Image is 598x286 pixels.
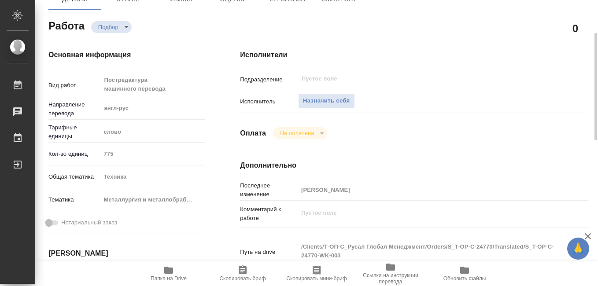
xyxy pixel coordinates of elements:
[240,205,298,223] p: Комментарий к работе
[298,93,354,109] button: Назначить себя
[100,192,205,207] div: Металлургия и металлобработка
[240,160,588,171] h4: Дополнительно
[277,129,317,137] button: Не оплачена
[48,150,100,158] p: Кол-во единиц
[100,147,205,160] input: Пустое поле
[48,100,100,118] p: Направление перевода
[48,172,100,181] p: Общая тематика
[301,73,539,84] input: Пустое поле
[219,275,266,282] span: Скопировать бриф
[280,261,354,286] button: Скопировать мини-бриф
[206,261,280,286] button: Скопировать бриф
[100,169,205,184] div: Техника
[571,239,586,258] span: 🙏
[240,128,266,139] h4: Оплата
[303,96,350,106] span: Назначить себя
[273,127,327,139] div: Подбор
[240,50,588,60] h4: Исполнители
[240,75,298,84] p: Подразделение
[48,123,100,141] p: Тарифные единицы
[48,50,205,60] h4: Основная информация
[359,272,422,285] span: Ссылка на инструкции перевода
[240,97,298,106] p: Исполнитель
[240,248,298,257] p: Путь на drive
[428,261,502,286] button: Обновить файлы
[132,261,206,286] button: Папка на Drive
[354,261,428,286] button: Ссылка на инструкции перевода
[48,17,85,33] h2: Работа
[91,21,132,33] div: Подбор
[61,218,117,227] span: Нотариальный заказ
[100,125,205,139] div: слово
[48,248,205,259] h4: [PERSON_NAME]
[48,81,100,90] p: Вид работ
[572,21,578,36] h2: 0
[151,275,187,282] span: Папка на Drive
[567,238,589,260] button: 🙏
[96,23,121,31] button: Подбор
[443,275,486,282] span: Обновить файлы
[48,195,100,204] p: Тематика
[298,239,559,263] textarea: /Clients/Т-ОП-С_Русал Глобал Менеджмент/Orders/S_T-OP-C-24770/Translated/S_T-OP-C-24770-WK-003
[286,275,347,282] span: Скопировать мини-бриф
[298,183,559,196] input: Пустое поле
[240,181,298,199] p: Последнее изменение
